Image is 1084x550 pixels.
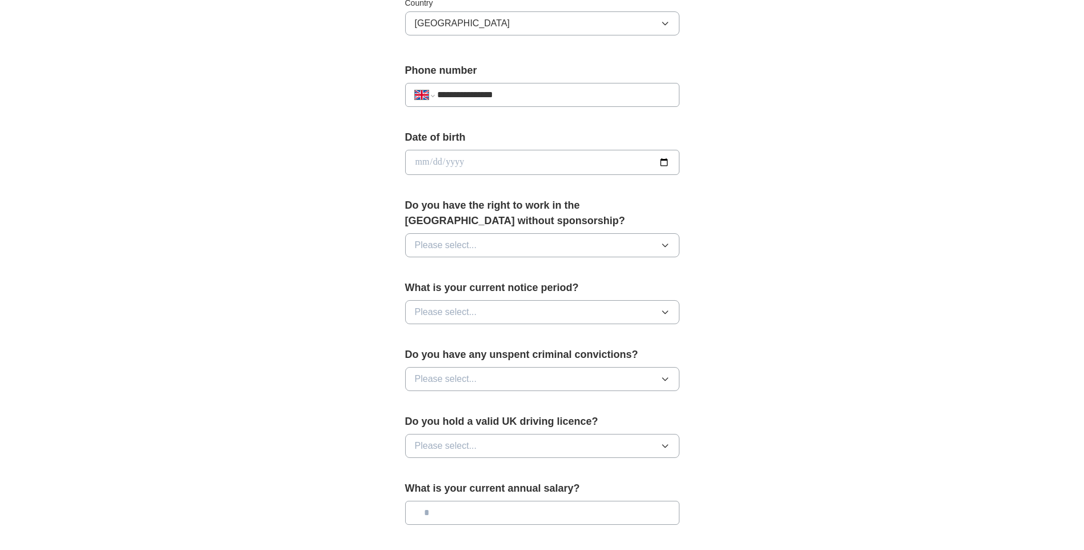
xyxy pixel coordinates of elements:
span: Please select... [415,238,477,252]
button: Please select... [405,300,679,324]
label: Do you have any unspent criminal convictions? [405,347,679,362]
span: [GEOGRAPHIC_DATA] [415,17,510,30]
span: Please select... [415,372,477,386]
span: Please select... [415,305,477,319]
label: Do you hold a valid UK driving licence? [405,414,679,429]
button: [GEOGRAPHIC_DATA] [405,11,679,35]
label: What is your current annual salary? [405,481,679,496]
label: Do you have the right to work in the [GEOGRAPHIC_DATA] without sponsorship? [405,198,679,229]
span: Please select... [415,439,477,453]
label: Phone number [405,63,679,78]
button: Please select... [405,434,679,458]
button: Please select... [405,233,679,257]
label: Date of birth [405,130,679,145]
button: Please select... [405,367,679,391]
label: What is your current notice period? [405,280,679,296]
